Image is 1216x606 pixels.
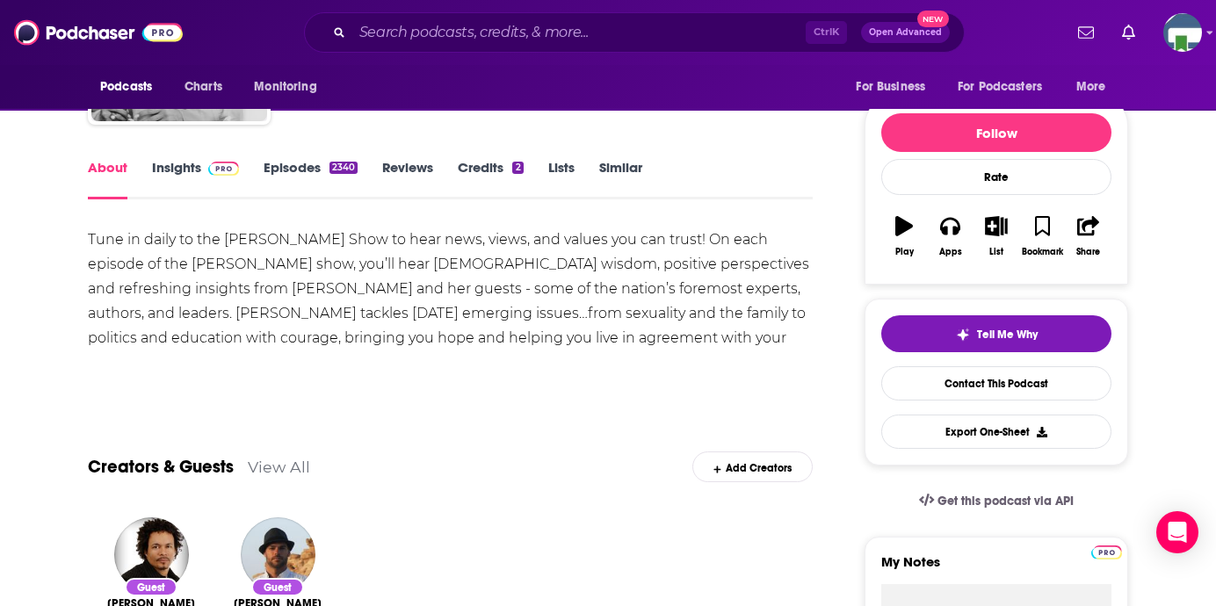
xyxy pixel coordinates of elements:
[382,159,433,199] a: Reviews
[88,70,175,104] button: open menu
[1091,545,1122,559] img: Podchaser Pro
[599,159,642,199] a: Similar
[14,16,183,49] img: Podchaser - Follow, Share and Rate Podcasts
[917,11,949,27] span: New
[152,159,239,199] a: InsightsPodchaser Pro
[241,517,315,592] img: Dr. Titus Kennedy
[248,458,310,476] a: View All
[88,227,813,375] div: Tune in daily to the [PERSON_NAME] Show to hear news, views, and values you can trust! On each ep...
[956,328,970,342] img: tell me why sparkle
[458,159,523,199] a: Credits2
[1076,75,1106,99] span: More
[1064,70,1128,104] button: open menu
[185,75,222,99] span: Charts
[88,456,234,478] a: Creators & Guests
[881,366,1111,400] a: Contact This Podcast
[881,553,1111,584] label: My Notes
[1091,543,1122,559] a: Pro website
[100,75,152,99] span: Podcasts
[125,578,177,596] div: Guest
[843,70,947,104] button: open menu
[946,70,1068,104] button: open menu
[1163,13,1202,52] img: User Profile
[905,480,1088,523] a: Get this podcast via API
[114,517,189,592] img: Ryan Bomberger
[264,159,358,199] a: Episodes2340
[1156,511,1198,553] div: Open Intercom Messenger
[881,159,1111,195] div: Rate
[208,162,239,176] img: Podchaser Pro
[881,113,1111,152] button: Follow
[352,18,806,47] input: Search podcasts, credits, & more...
[88,159,127,199] a: About
[1019,205,1065,268] button: Bookmark
[977,328,1038,342] span: Tell Me Why
[881,315,1111,352] button: tell me why sparkleTell Me Why
[1022,247,1063,257] div: Bookmark
[974,205,1019,268] button: List
[937,494,1074,509] span: Get this podcast via API
[806,21,847,44] span: Ctrl K
[304,12,965,53] div: Search podcasts, credits, & more...
[881,415,1111,449] button: Export One-Sheet
[1071,18,1101,47] a: Show notifications dropdown
[1115,18,1142,47] a: Show notifications dropdown
[1076,247,1100,257] div: Share
[895,247,914,257] div: Play
[254,75,316,99] span: Monitoring
[1066,205,1111,268] button: Share
[861,22,950,43] button: Open AdvancedNew
[173,70,233,104] a: Charts
[251,578,304,596] div: Guest
[869,28,942,37] span: Open Advanced
[329,162,358,174] div: 2340
[958,75,1042,99] span: For Podcasters
[927,205,973,268] button: Apps
[856,75,925,99] span: For Business
[1163,13,1202,52] button: Show profile menu
[881,205,927,268] button: Play
[692,451,813,482] div: Add Creators
[1163,13,1202,52] span: Logged in as KCMedia
[939,247,962,257] div: Apps
[548,159,575,199] a: Lists
[512,162,523,174] div: 2
[989,247,1003,257] div: List
[242,70,339,104] button: open menu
